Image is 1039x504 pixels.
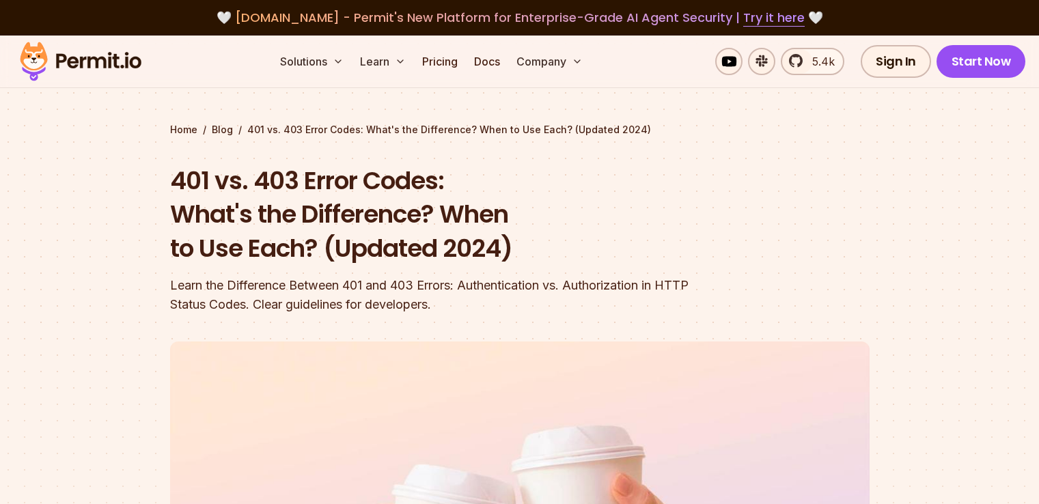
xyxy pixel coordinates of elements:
button: Learn [355,48,411,75]
a: Start Now [937,45,1026,78]
span: 5.4k [804,53,835,70]
h1: 401 vs. 403 Error Codes: What's the Difference? When to Use Each? (Updated 2024) [170,164,695,266]
a: Blog [212,123,233,137]
div: Learn the Difference Between 401 and 403 Errors: Authentication vs. Authorization in HTTP Status ... [170,276,695,314]
a: Try it here [743,9,805,27]
a: 5.4k [781,48,844,75]
a: Pricing [417,48,463,75]
a: Docs [469,48,505,75]
button: Company [511,48,588,75]
img: Permit logo [14,38,148,85]
a: Sign In [861,45,931,78]
div: 🤍 🤍 [33,8,1006,27]
span: [DOMAIN_NAME] - Permit's New Platform for Enterprise-Grade AI Agent Security | [235,9,805,26]
div: / / [170,123,870,137]
a: Home [170,123,197,137]
button: Solutions [275,48,349,75]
